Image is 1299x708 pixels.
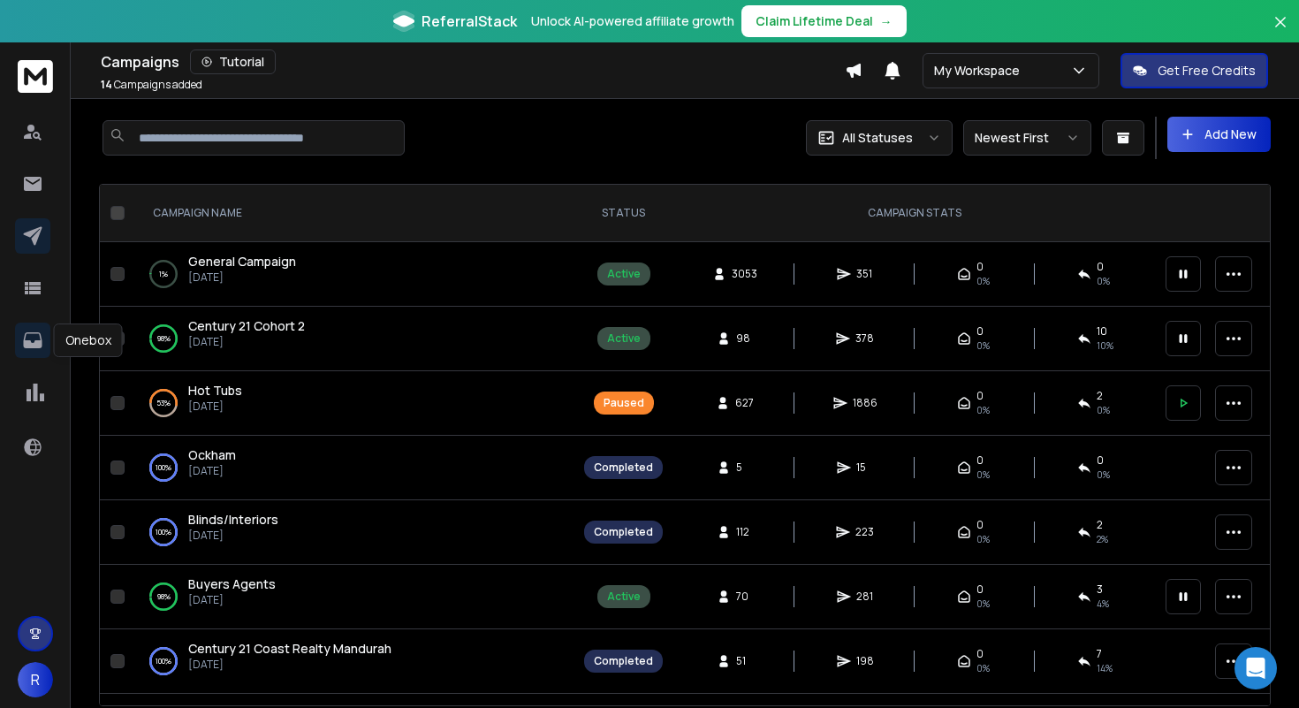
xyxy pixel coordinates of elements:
span: 0% [976,661,990,675]
p: Campaigns added [101,78,202,92]
button: Newest First [963,120,1091,156]
span: Century 21 Coast Realty Mandurah [188,640,391,657]
button: R [18,662,53,697]
span: 0% [976,532,990,546]
span: 10 % [1097,339,1113,353]
div: Paused [604,396,644,410]
p: 100 % [156,523,171,541]
th: CAMPAIGN NAME [132,185,574,242]
p: 1 % [159,265,168,283]
span: 70 [736,590,754,604]
span: 0 [976,453,984,468]
span: 0 [976,582,984,597]
p: [DATE] [188,593,276,607]
a: Buyers Agents [188,575,276,593]
p: [DATE] [188,529,278,543]
p: 100 % [156,652,171,670]
div: Active [607,590,641,604]
button: Close banner [1269,11,1292,53]
a: Blinds/Interiors [188,511,278,529]
div: Active [607,267,641,281]
span: 281 [856,590,874,604]
span: 0% [976,339,990,353]
span: 2 % [1097,532,1108,546]
span: 2 [1097,389,1103,403]
td: 100%Ockham[DATE] [132,436,574,500]
span: 0 % [1097,403,1110,417]
p: Unlock AI-powered affiliate growth [531,12,734,30]
span: 0 [976,324,984,339]
span: 4 % [1097,597,1109,611]
span: 223 [855,525,874,539]
td: 1%General Campaign[DATE] [132,242,574,307]
span: 351 [856,267,874,281]
a: Ockham [188,446,236,464]
button: Tutorial [190,49,276,74]
a: General Campaign [188,253,296,270]
span: 0% [976,403,990,417]
div: Completed [594,461,653,475]
span: 5 [736,461,754,475]
span: 98 [736,331,754,346]
div: Active [607,331,641,346]
p: 98 % [157,588,171,605]
p: [DATE] [188,270,296,285]
p: All Statuses [842,129,913,147]
span: 3 [1097,582,1103,597]
th: STATUS [574,185,673,242]
div: Completed [594,654,653,668]
p: Get Free Credits [1158,62,1256,80]
span: 2 [1097,518,1103,532]
span: Blinds/Interiors [188,511,278,528]
span: 10 [1097,324,1107,339]
button: Add New [1167,117,1271,152]
span: → [880,12,893,30]
p: [DATE] [188,400,242,414]
span: 14 % [1097,661,1113,675]
span: Century 21 Cohort 2 [188,317,305,334]
span: 112 [736,525,754,539]
span: 627 [735,396,754,410]
a: Century 21 Cohort 2 [188,317,305,335]
span: 0 [976,389,984,403]
button: Get Free Credits [1120,53,1268,88]
span: 0% [976,274,990,288]
p: [DATE] [188,658,391,672]
div: Campaigns [101,49,845,74]
span: 0 [976,518,984,532]
span: 198 [856,654,874,668]
span: 1886 [853,396,877,410]
span: 15 [856,461,874,475]
span: 0 [1097,453,1104,468]
div: Onebox [54,324,123,357]
span: 0 % [1097,468,1110,482]
span: 378 [855,331,874,346]
span: 0 [976,260,984,274]
span: 3053 [732,267,757,281]
p: My Workspace [934,62,1027,80]
td: 53%Hot Tubs[DATE] [132,371,574,436]
span: Hot Tubs [188,382,242,399]
button: Claim Lifetime Deal→ [741,5,907,37]
td: 100%Century 21 Coast Realty Mandurah[DATE] [132,629,574,694]
p: [DATE] [188,335,305,349]
span: 51 [736,654,754,668]
span: 0 [976,647,984,661]
span: General Campaign [188,253,296,270]
td: 98%Buyers Agents[DATE] [132,565,574,629]
span: 14 [101,77,112,92]
p: 100 % [156,459,171,476]
div: Open Intercom Messenger [1234,647,1277,689]
p: 98 % [157,330,171,347]
a: Century 21 Coast Realty Mandurah [188,640,391,658]
div: Completed [594,525,653,539]
td: 100%Blinds/Interiors[DATE] [132,500,574,565]
th: CAMPAIGN STATS [673,185,1155,242]
td: 98%Century 21 Cohort 2[DATE] [132,307,574,371]
span: 7 [1097,647,1102,661]
span: 0 [1097,260,1104,274]
span: 0% [976,468,990,482]
p: [DATE] [188,464,236,478]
